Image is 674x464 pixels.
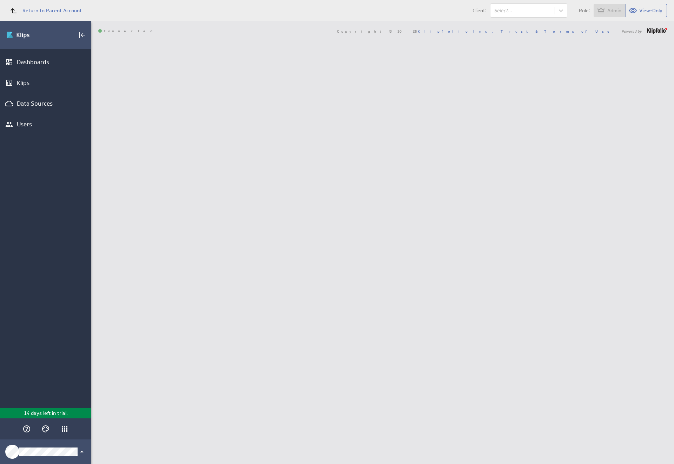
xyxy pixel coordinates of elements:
[626,4,667,17] button: View as View-Only
[647,28,667,34] img: logo-footer.png
[17,79,74,87] div: Klips
[21,423,33,435] div: Help
[337,29,493,33] span: Copyright © 2025
[17,100,74,107] div: Data Sources
[622,29,642,33] span: Powered by
[639,7,662,14] span: View-Only
[40,423,52,435] div: Themes
[17,58,74,66] div: Dashboards
[59,423,71,435] div: Klipfolio Apps
[579,8,590,13] span: Role:
[98,29,157,33] span: Connected: ID: dpnc-23 Online: true
[6,29,55,41] img: Klipfolio klips logo
[76,29,88,41] div: Collapse
[17,120,74,128] div: Users
[607,7,621,14] span: Admin
[473,8,487,13] span: Client:
[24,410,68,417] p: 14 days left in trial.
[494,8,551,13] div: Select...
[6,29,55,41] div: Go to Dashboards
[41,425,50,433] svg: Themes
[6,3,82,18] a: Return to Parent Account
[60,425,69,433] div: Klipfolio Apps
[594,4,626,17] button: View as Admin
[22,8,82,13] span: Return to Parent Account
[418,29,493,34] a: Klipfolio Inc.
[501,29,614,34] a: Trust & Terms of Use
